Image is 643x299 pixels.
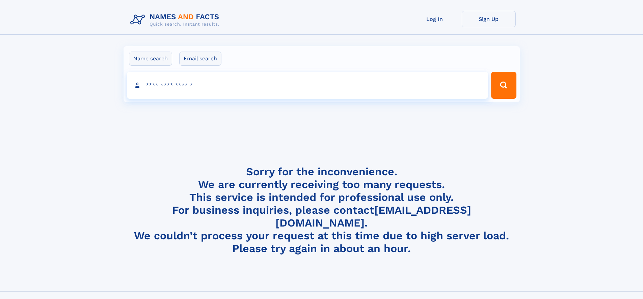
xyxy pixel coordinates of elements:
[127,72,488,99] input: search input
[275,204,471,229] a: [EMAIL_ADDRESS][DOMAIN_NAME]
[129,52,172,66] label: Name search
[491,72,516,99] button: Search Button
[128,165,516,255] h4: Sorry for the inconvenience. We are currently receiving too many requests. This service is intend...
[179,52,221,66] label: Email search
[462,11,516,27] a: Sign Up
[408,11,462,27] a: Log In
[128,11,225,29] img: Logo Names and Facts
